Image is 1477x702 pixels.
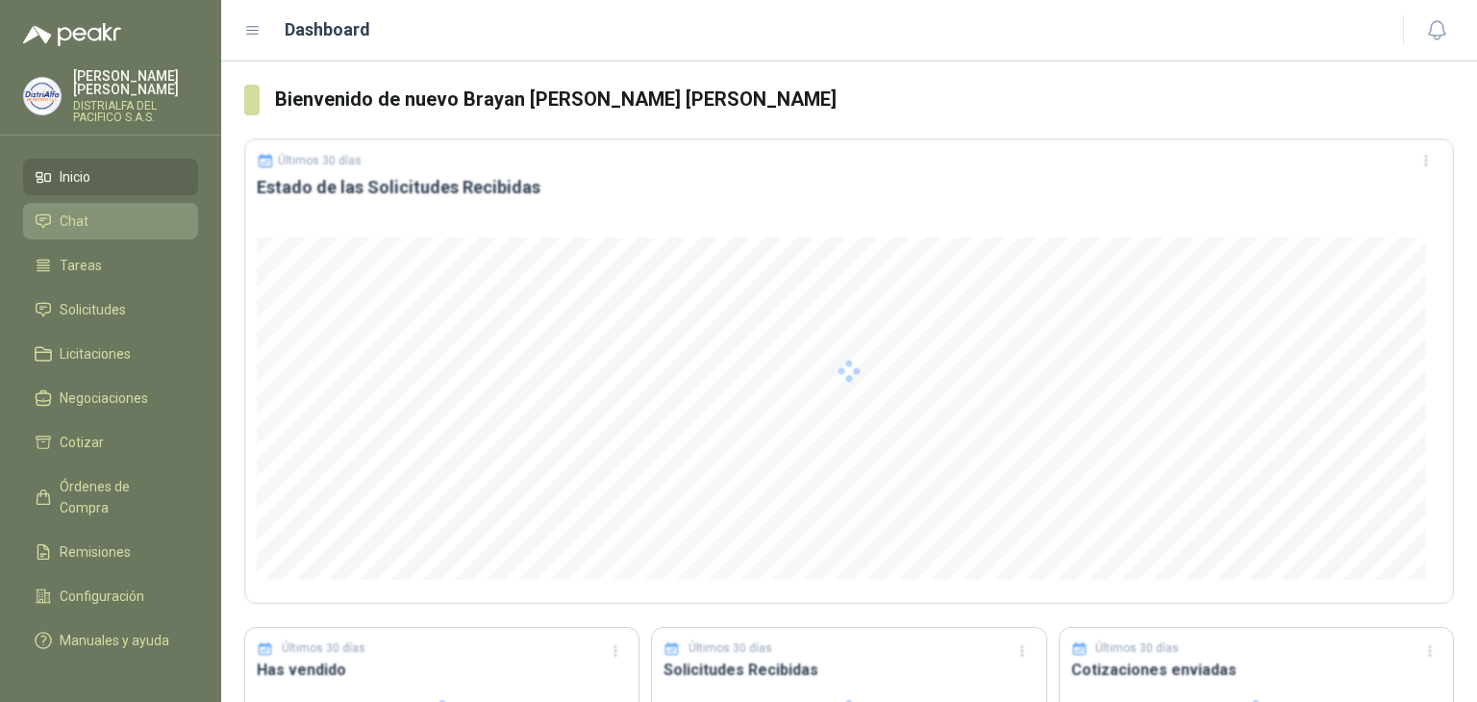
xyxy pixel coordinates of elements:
span: Configuración [60,586,144,607]
a: Órdenes de Compra [23,468,198,526]
span: Manuales y ayuda [60,630,169,651]
span: Inicio [60,166,90,188]
span: Solicitudes [60,299,126,320]
a: Remisiones [23,534,198,570]
img: Logo peakr [23,23,121,46]
a: Cotizar [23,424,198,461]
a: Solicitudes [23,291,198,328]
span: Órdenes de Compra [60,476,180,518]
img: Company Logo [24,78,61,114]
p: DISTRIALFA DEL PACIFICO S.A.S. [73,100,198,123]
h1: Dashboard [285,16,370,43]
a: Configuración [23,578,198,614]
a: Inicio [23,159,198,195]
span: Chat [60,211,88,232]
a: Tareas [23,247,198,284]
a: Licitaciones [23,336,198,372]
span: Negociaciones [60,388,148,409]
a: Manuales y ayuda [23,622,198,659]
p: [PERSON_NAME] [PERSON_NAME] [73,69,198,96]
span: Cotizar [60,432,104,453]
a: Chat [23,203,198,239]
span: Tareas [60,255,102,276]
span: Remisiones [60,541,131,563]
span: Licitaciones [60,343,131,364]
h3: Bienvenido de nuevo Brayan [PERSON_NAME] [PERSON_NAME] [275,85,1454,114]
a: Negociaciones [23,380,198,416]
